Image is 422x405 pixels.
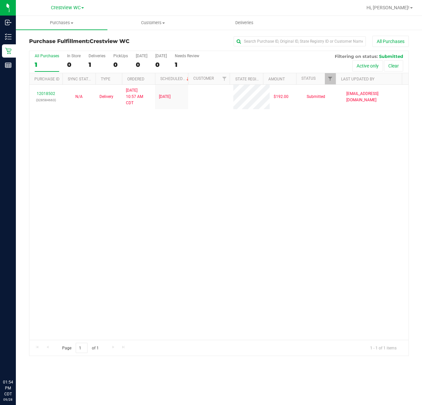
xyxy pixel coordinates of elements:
[75,94,83,100] button: N/A
[3,397,13,402] p: 09/28
[235,77,270,81] a: State Registry ID
[341,77,374,81] a: Last Updated By
[51,5,81,11] span: Crestview WC
[113,61,128,68] div: 0
[193,76,214,81] a: Customer
[89,61,105,68] div: 1
[384,60,403,71] button: Clear
[33,97,58,103] p: (328584663)
[126,87,151,107] span: [DATE] 10:57 AM CDT
[366,5,409,10] span: Hi, [PERSON_NAME]!
[155,61,167,68] div: 0
[199,16,290,30] a: Deliveries
[307,94,325,100] span: Submitted
[365,343,402,353] span: 1 - 1 of 1 items
[325,73,336,84] a: Filter
[352,60,383,71] button: Active only
[159,94,171,100] span: [DATE]
[226,20,262,26] span: Deliveries
[372,36,409,47] button: All Purchases
[5,19,12,26] inline-svg: Inbound
[89,54,105,58] div: Deliveries
[346,91,404,103] span: [EMAIL_ADDRESS][DOMAIN_NAME]
[155,54,167,58] div: [DATE]
[68,77,93,81] a: Sync Status
[175,61,199,68] div: 1
[7,352,26,372] iframe: Resource center
[108,20,199,26] span: Customers
[67,61,81,68] div: 0
[175,54,199,58] div: Needs Review
[34,77,59,81] a: Purchase ID
[101,77,110,81] a: Type
[16,20,107,26] span: Purchases
[35,61,59,68] div: 1
[76,343,88,353] input: 1
[107,16,199,30] a: Customers
[379,54,403,59] span: Submitted
[35,54,59,58] div: All Purchases
[113,54,128,58] div: PickUps
[136,61,147,68] div: 0
[127,77,144,81] a: Ordered
[268,77,285,81] a: Amount
[29,38,156,44] h3: Purchase Fulfillment:
[99,94,113,100] span: Delivery
[136,54,147,58] div: [DATE]
[301,76,316,81] a: Status
[16,16,107,30] a: Purchases
[219,73,230,84] a: Filter
[160,76,190,81] a: Scheduled
[5,62,12,68] inline-svg: Reports
[335,54,378,59] span: Filtering on status:
[67,54,81,58] div: In Store
[234,36,366,46] input: Search Purchase ID, Original ID, State Registry ID or Customer Name...
[3,379,13,397] p: 01:54 PM CDT
[5,48,12,54] inline-svg: Retail
[57,343,104,353] span: Page of 1
[274,94,288,100] span: $192.00
[90,38,130,44] span: Crestview WC
[75,94,83,99] span: Not Applicable
[37,91,55,96] a: 12018502
[5,33,12,40] inline-svg: Inventory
